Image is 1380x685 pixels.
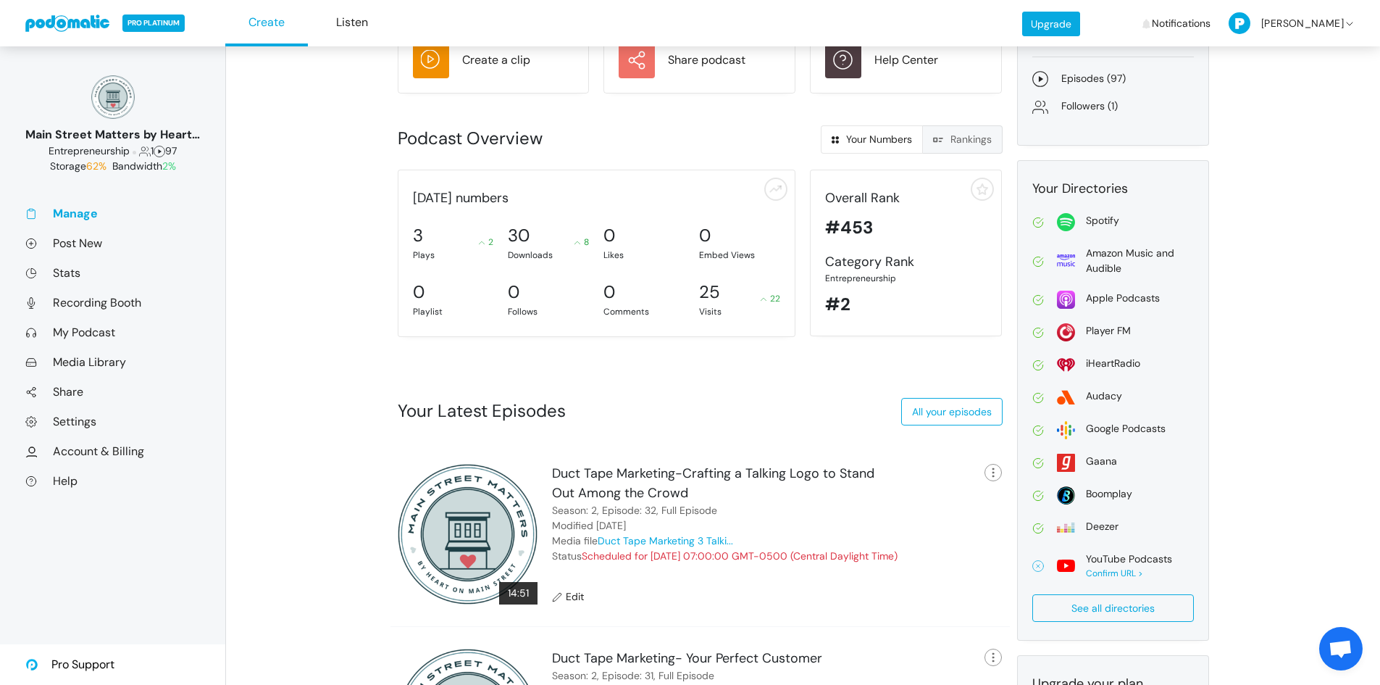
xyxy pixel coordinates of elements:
a: Pro Support [25,644,114,685]
div: Embed Views [699,249,780,262]
div: Apple Podcasts [1086,291,1160,306]
a: Listen [311,1,393,46]
div: Season: 2, Episode: 32, Full Episode [552,503,717,518]
div: 0 [603,279,615,305]
div: Main Street Matters by Heart on [GEOGRAPHIC_DATA] [25,126,200,144]
span: 62% [86,159,106,173]
a: Spotify [1032,213,1194,231]
a: Player FM [1032,323,1194,341]
a: Post New [25,236,200,251]
a: Manage [25,206,200,221]
a: Media Library [25,354,200,370]
a: My Podcast [25,325,200,340]
div: Audacy [1086,389,1122,404]
div: #453 [825,215,987,241]
img: boomplay-2b96be17c781bb6067f62690a2aa74937c828758cf5668dffdf1db111eff7552.svg [1057,486,1075,505]
a: Apple Podcasts [1032,291,1194,309]
div: Status [552,549,898,564]
div: Share podcast [668,51,745,69]
img: apple-26106266178e1f815f76c7066005aa6211188c2910869e7447b8cdd3a6512788.svg [1057,291,1075,309]
a: Recording Booth [25,295,200,310]
div: Overall Rank [825,188,987,208]
div: Gaana [1086,454,1117,469]
div: Follows [508,305,589,318]
div: Duct Tape Marketing-Crafting a Talking Logo to Stand Out Among the Crowd [552,464,899,503]
img: youtube-a762549b032a4d8d7c7d8c7d6f94e90d57091a29b762dad7ef63acd86806a854.svg [1057,557,1075,575]
a: Create [225,1,308,46]
div: YouTube Podcasts [1086,552,1172,567]
div: Playlist [413,305,494,318]
div: Podcast Overview [398,125,693,151]
a: Create a clip [413,42,574,78]
span: PRO PLATINUM [122,14,185,32]
a: YouTube Podcasts Confirm URL > [1032,552,1194,580]
div: 0 [413,279,425,305]
span: 2% [162,159,176,173]
div: Duct Tape Marketing- Your Perfect Customer [552,649,822,668]
a: Your Numbers [821,125,923,154]
div: Amazon Music and Audible [1086,246,1194,276]
a: Deezer [1032,519,1194,537]
a: Help [25,473,200,489]
span: Bandwidth [112,159,176,173]
span: Followers [139,144,151,157]
img: google-2dbf3626bd965f54f93204bbf7eeb1470465527e396fa5b4ad72d911f40d0c40.svg [1057,421,1075,439]
a: iHeartRadio [1032,356,1194,374]
div: Your Directories [1032,179,1194,199]
a: See all directories [1032,594,1194,622]
img: 150x150_17130234.png [91,75,135,119]
img: 300x300_17130234.png [398,464,538,605]
div: 14:51 [499,582,538,605]
a: Settings [25,414,200,429]
span: Scheduled for [DATE] 07:00:00 GMT-0500 (Central Daylight Time) [582,549,898,562]
a: Gaana [1032,454,1194,472]
div: Spotify [1086,213,1119,228]
img: player_fm-2f731f33b7a5920876a6a59fec1291611fade0905d687326e1933154b96d4679.svg [1057,323,1075,341]
div: 30 [508,223,530,249]
div: 1 97 [25,144,200,159]
a: Open chat [1319,627,1363,671]
img: P-50-ab8a3cff1f42e3edaa744736fdbd136011fc75d0d07c0e6946c3d5a70d29199b.png [1229,12,1250,34]
div: #2 [825,291,987,317]
img: amazon-69639c57110a651e716f65801135d36e6b1b779905beb0b1c95e1d99d62ebab9.svg [1057,252,1075,270]
div: Confirm URL > [1086,567,1172,580]
div: 8 [574,236,589,249]
img: i_heart_radio-0fea502c98f50158959bea423c94b18391c60ffcc3494be34c3ccd60b54f1ade.svg [1057,356,1075,374]
div: Media file [552,534,733,549]
a: Boomplay [1032,486,1194,505]
a: Amazon Music and Audible [1032,246,1194,276]
span: Notifications [1152,2,1210,45]
a: Upgrade [1022,12,1080,36]
div: Likes [603,249,685,262]
a: Rankings [922,125,1003,154]
div: iHeartRadio [1086,356,1140,371]
a: Followers (1) [1032,99,1194,115]
a: Account & Billing [25,444,200,459]
div: 0 [699,223,711,249]
div: Your Latest Episodes [398,398,566,424]
a: Share podcast [619,42,780,78]
div: Boomplay [1086,486,1132,502]
a: [PERSON_NAME] [1229,2,1355,45]
img: audacy-5d0199fadc8dc77acc7c395e9e27ef384d0cbdead77bf92d3603ebf283057071.svg [1057,389,1075,407]
div: 3 [413,223,423,249]
a: Audacy [1032,389,1194,407]
span: Storage [50,159,109,173]
div: Player FM [1086,323,1131,339]
a: Episodes (97) [1032,71,1194,87]
img: gaana-acdc428d6f3a8bcf3dfc61bc87d1a5ed65c1dda5025f5609f03e44ab3dd96560.svg [1057,454,1075,472]
div: 25 [699,279,720,305]
div: [DATE] numbers [406,188,788,208]
div: Category Rank [825,252,987,272]
div: Season: 2, Episode: 31, Full Episode [552,668,714,684]
div: Comments [603,305,685,318]
span: [PERSON_NAME] [1261,2,1344,45]
div: 0 [603,223,615,249]
div: 2 [479,236,493,249]
div: Modified [DATE] [552,518,626,534]
div: 0 [508,279,519,305]
div: 22 [761,292,780,305]
div: Google Podcasts [1086,421,1166,436]
div: Help Center [874,51,938,69]
div: Visits [699,305,780,318]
